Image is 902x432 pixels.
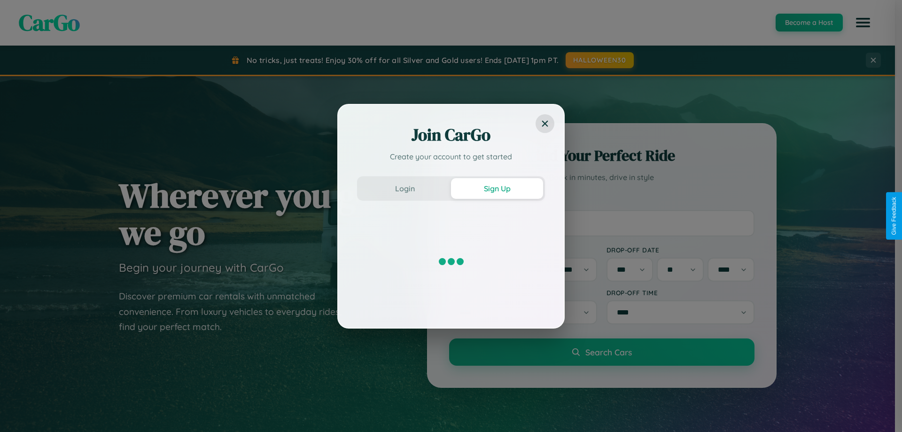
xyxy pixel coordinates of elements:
button: Login [359,178,451,199]
p: Create your account to get started [357,151,545,162]
div: Give Feedback [891,197,897,235]
iframe: Intercom live chat [9,400,32,423]
h2: Join CarGo [357,124,545,146]
button: Sign Up [451,178,543,199]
